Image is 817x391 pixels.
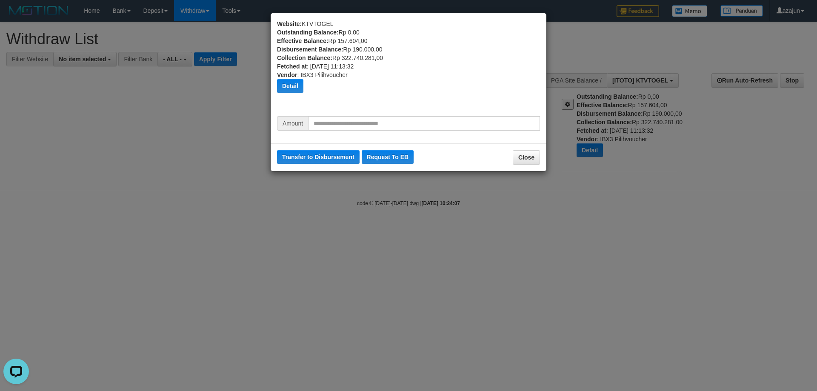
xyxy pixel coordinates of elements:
[277,71,297,78] b: Vendor
[3,3,29,29] button: Open LiveChat chat widget
[362,150,414,164] button: Request To EB
[513,150,540,165] button: Close
[277,116,308,131] span: Amount
[277,29,339,36] b: Outstanding Balance:
[277,150,360,164] button: Transfer to Disbursement
[277,37,329,44] b: Effective Balance:
[277,20,540,116] div: KTVTOGEL Rp 0,00 Rp 157.604,00 Rp 190.000,00 Rp 322.740.281,00 : [DATE] 11:13:32 : IBX3 Pilihvoucher
[277,20,302,27] b: Website:
[277,54,332,61] b: Collection Balance:
[277,46,343,53] b: Disbursement Balance:
[277,63,307,70] b: Fetched at
[277,79,303,93] button: Detail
